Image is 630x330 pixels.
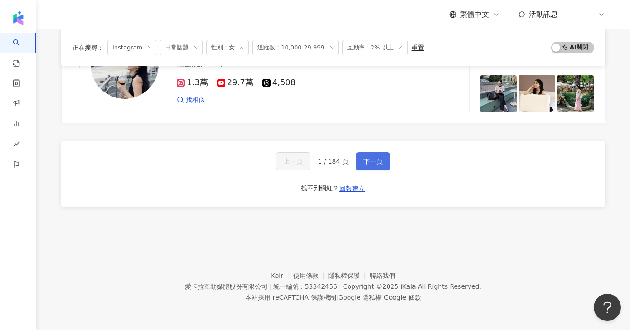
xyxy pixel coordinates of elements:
span: 日常話題 [160,40,203,55]
span: 回報建立 [339,185,365,192]
span: 1 / 184 頁 [318,158,349,165]
span: 找相似 [186,96,205,105]
div: Copyright © 2025 All Rights Reserved. [343,283,481,290]
span: K [583,10,587,19]
span: rise [13,135,20,155]
span: | [339,283,341,290]
span: 正在搜尋 ： [72,44,104,51]
button: 上一頁 [276,152,310,170]
span: 4,508 [262,78,296,87]
a: search [13,33,31,68]
img: post-image [519,75,555,112]
span: | [382,294,384,301]
span: 互動率：2% 以上 [342,40,408,55]
a: 聯絡我們 [370,272,395,279]
div: 重置 [412,44,424,51]
iframe: Help Scout Beacon - Open [594,294,621,321]
img: post-image [480,75,517,112]
a: iKala [401,283,416,290]
span: 活動訊息 [529,10,558,19]
a: 隱私權保護 [328,272,370,279]
span: 性別：女 [206,40,249,55]
div: 找不到網紅？ [301,184,339,193]
span: 繁體中文 [460,10,489,19]
span: 追蹤數：10,000-29,999 [252,40,339,55]
a: 找相似 [177,96,205,105]
div: 統一編號：53342456 [273,283,337,290]
a: 使用條款 [293,272,329,279]
span: 1.3萬 [177,78,208,87]
span: 29.7萬 [217,78,253,87]
img: logo icon [11,11,25,25]
span: Instagram [107,40,156,55]
img: post-image [557,75,594,112]
a: Google 隱私權 [338,294,382,301]
span: | [336,294,339,301]
span: | [269,283,271,290]
button: 回報建立 [339,181,365,196]
button: 下一頁 [356,152,390,170]
a: Google 條款 [384,294,421,301]
span: 本站採用 reCAPTCHA 保護機制 [245,292,421,303]
span: 下一頁 [363,158,383,165]
a: Kolr [271,272,293,279]
div: 愛卡拉互動媒體股份有限公司 [185,283,267,290]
